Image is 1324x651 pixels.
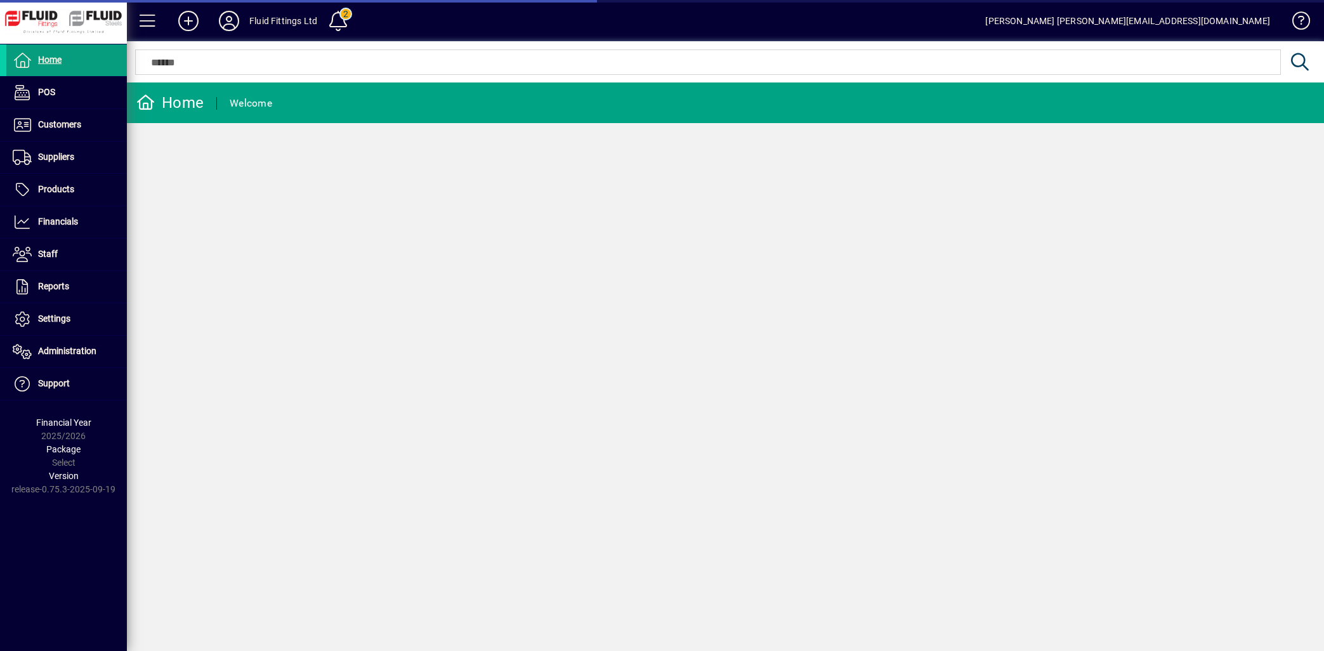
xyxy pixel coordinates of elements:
span: Suppliers [38,152,74,162]
span: Package [46,444,81,454]
span: Support [38,378,70,388]
a: POS [6,77,127,109]
button: Add [168,10,209,32]
span: Administration [38,346,96,356]
a: Administration [6,336,127,367]
span: Home [38,55,62,65]
span: POS [38,87,55,97]
div: [PERSON_NAME] [PERSON_NAME][EMAIL_ADDRESS][DOMAIN_NAME] [985,11,1270,31]
span: Settings [38,313,70,324]
div: Fluid Fittings Ltd [249,11,317,31]
span: Reports [38,281,69,291]
div: Welcome [230,93,272,114]
a: Products [6,174,127,206]
span: Customers [38,119,81,129]
span: Version [49,471,79,481]
button: Profile [209,10,249,32]
span: Financials [38,216,78,227]
a: Staff [6,239,127,270]
span: Products [38,184,74,194]
a: Support [6,368,127,400]
span: Financial Year [36,418,91,428]
a: Settings [6,303,127,335]
a: Knowledge Base [1283,3,1308,44]
a: Reports [6,271,127,303]
span: Staff [38,249,58,259]
div: Home [136,93,204,113]
a: Financials [6,206,127,238]
a: Customers [6,109,127,141]
a: Suppliers [6,141,127,173]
